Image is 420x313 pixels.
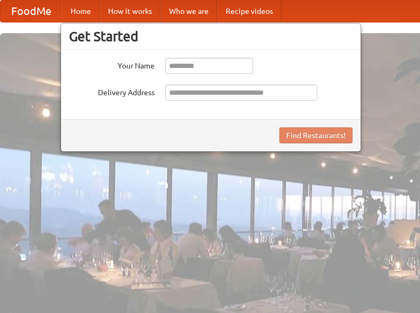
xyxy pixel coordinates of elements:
[161,1,217,22] a: Who we are
[100,1,161,22] a: How it works
[69,85,155,98] label: Delivery Address
[217,1,281,22] a: Recipe videos
[69,58,155,71] label: Your Name
[1,1,62,22] a: FoodMe
[69,28,353,44] h3: Get Started
[279,127,353,143] button: Find Restaurants!
[62,1,100,22] a: Home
